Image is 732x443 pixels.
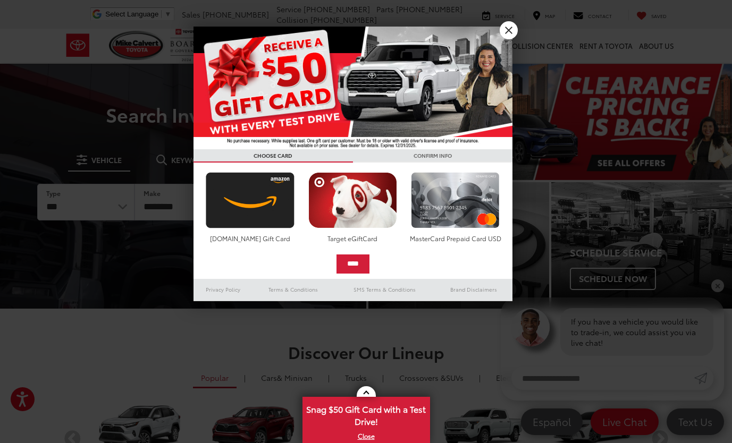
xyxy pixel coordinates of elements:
h3: CHOOSE CARD [193,149,353,163]
div: MasterCard Prepaid Card USD [408,234,502,243]
img: 55838_top_625864.jpg [193,27,512,149]
img: mastercard.png [408,172,502,228]
a: SMS Terms & Conditions [334,283,435,296]
a: Privacy Policy [193,283,253,296]
img: targetcard.png [306,172,400,228]
span: Snag $50 Gift Card with a Test Drive! [304,398,429,430]
h3: CONFIRM INFO [353,149,512,163]
a: Terms & Conditions [253,283,334,296]
img: amazoncard.png [203,172,297,228]
div: Target eGiftCard [306,234,400,243]
a: Brand Disclaimers [435,283,512,296]
div: [DOMAIN_NAME] Gift Card [203,234,297,243]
